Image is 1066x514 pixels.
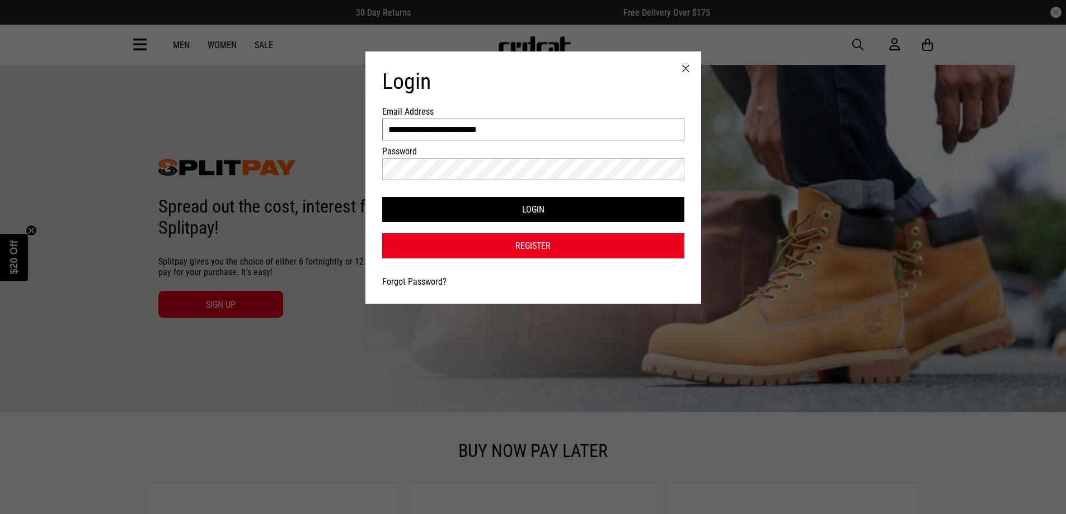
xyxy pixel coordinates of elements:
[382,197,684,222] button: Login
[382,276,447,287] a: Forgot Password?
[9,4,43,38] button: Open LiveChat chat widget
[382,106,443,117] label: Email Address
[382,233,684,258] a: Register
[382,68,684,95] h1: Login
[382,146,443,157] label: Password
